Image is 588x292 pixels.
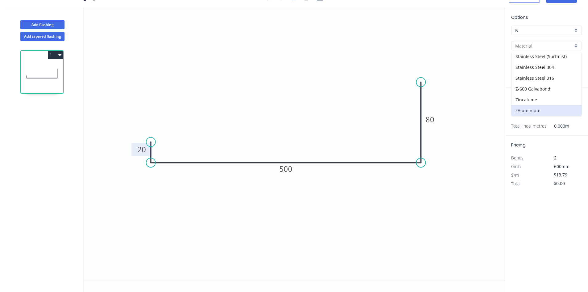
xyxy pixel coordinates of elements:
[83,8,505,281] svg: 0
[515,27,573,34] input: Price level
[48,51,63,59] button: 1
[554,155,557,161] span: 2
[511,163,521,169] span: Girth
[511,62,582,73] div: Stainless Steel 304
[279,164,292,174] tspan: 500
[511,155,523,161] span: Bends
[511,83,582,94] div: Z-600 Galvabond
[20,32,65,41] button: Add tapered flashing
[511,94,582,105] div: Zincalume
[547,122,569,130] span: 0.000m
[511,172,519,178] span: $/m
[511,105,582,116] div: zAluminium
[511,181,520,187] span: Total
[137,144,146,154] tspan: 20
[511,73,582,83] div: Stainless Steel 316
[511,142,526,148] span: Pricing
[20,20,65,29] button: Add flashing
[511,14,528,20] span: Options
[515,43,573,49] input: Material
[554,163,569,169] span: 600mm
[426,114,435,125] tspan: 80
[511,122,547,130] span: Total lineal metres
[511,51,582,62] div: Stainless Steel (Surfmist)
